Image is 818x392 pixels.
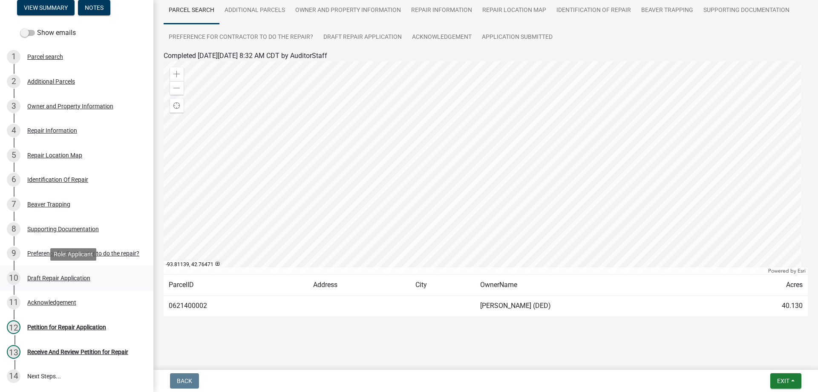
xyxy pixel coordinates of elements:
[770,373,801,389] button: Exit
[7,369,20,383] div: 14
[777,377,789,384] span: Exit
[170,81,184,95] div: Zoom out
[27,324,106,330] div: Petition for Repair Application
[410,275,475,296] td: City
[27,103,113,109] div: Owner and Property Information
[164,296,308,317] td: 0621400002
[27,275,90,281] div: Draft Repair Application
[477,24,558,51] a: Application Submitted
[78,5,110,12] wm-modal-confirm: Notes
[715,275,808,296] td: Acres
[27,54,63,60] div: Parcel search
[715,296,808,317] td: 40.130
[164,275,308,296] td: ParcelID
[27,78,75,84] div: Additional Parcels
[7,75,20,88] div: 2
[475,296,715,317] td: [PERSON_NAME] (DED)
[27,226,99,232] div: Supporting Documentation
[164,52,327,60] span: Completed [DATE][DATE] 8:32 AM CDT by AuditorStaff
[475,275,715,296] td: OwnerName
[27,128,77,134] div: Repair Information
[27,201,70,207] div: Beaver Trapping
[318,24,407,51] a: Draft Repair Application
[7,345,20,359] div: 13
[308,275,411,296] td: Address
[27,299,76,305] div: Acknowledgement
[7,148,20,162] div: 5
[7,197,20,211] div: 7
[798,268,806,274] a: Esri
[17,5,75,12] wm-modal-confirm: Summary
[177,377,192,384] span: Back
[170,373,199,389] button: Back
[7,124,20,137] div: 4
[164,24,318,51] a: Preference for Contractor to do the repair?
[170,67,184,81] div: Zoom in
[27,177,88,183] div: Identification Of Repair
[766,267,808,274] div: Powered by
[27,152,82,158] div: Repair Location Map
[407,24,477,51] a: Acknowledgement
[20,28,76,38] label: Show emails
[7,222,20,236] div: 8
[7,296,20,309] div: 11
[170,99,184,113] div: Find my location
[7,271,20,285] div: 10
[27,349,128,355] div: Receive And Review Petition for Repair
[7,320,20,334] div: 12
[7,247,20,260] div: 9
[7,99,20,113] div: 3
[7,173,20,186] div: 6
[50,248,96,261] div: Role: Applicant
[7,50,20,64] div: 1
[27,250,139,256] div: Preference for Contractor to do the repair?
